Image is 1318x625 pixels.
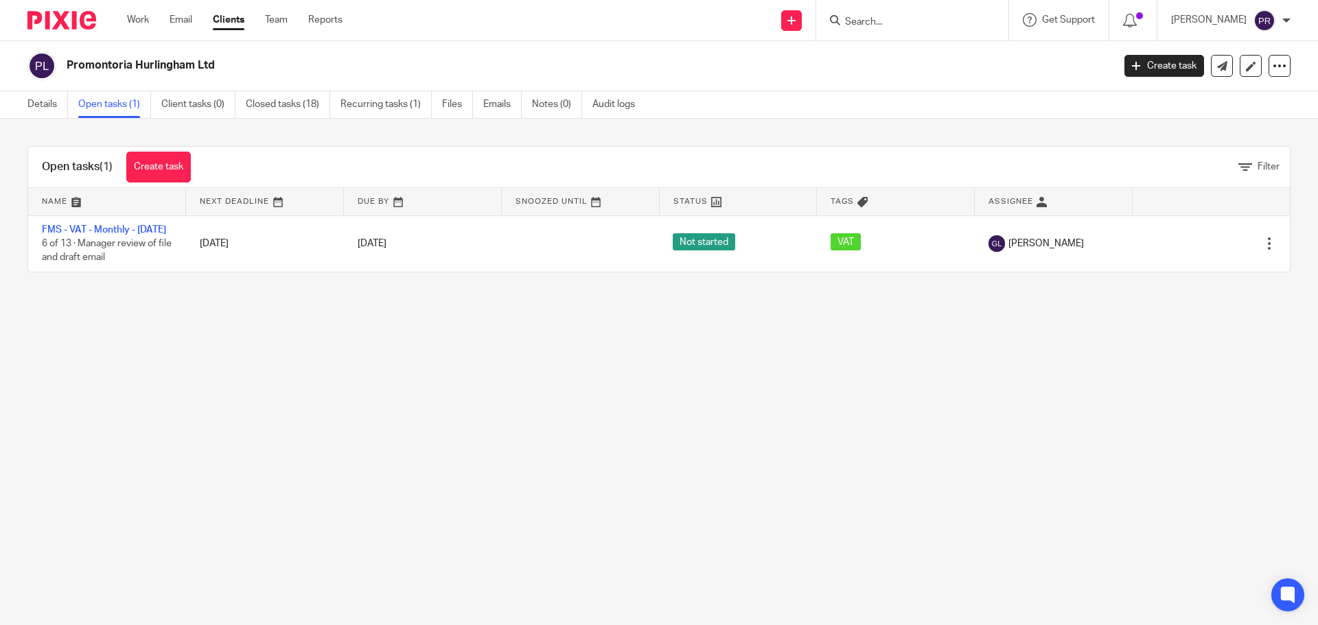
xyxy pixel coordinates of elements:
a: Details [27,91,68,118]
span: Filter [1258,162,1280,172]
h2: Promontoria Hurlingham Ltd [67,58,897,73]
a: Clients [213,13,244,27]
span: VAT [831,233,861,250]
img: svg%3E [988,235,1005,252]
a: Notes (0) [532,91,582,118]
a: Client tasks (0) [161,91,235,118]
a: FMS - VAT - Monthly - [DATE] [42,225,166,235]
a: Audit logs [592,91,645,118]
p: [PERSON_NAME] [1171,13,1247,27]
a: Open tasks (1) [78,91,151,118]
img: svg%3E [1253,10,1275,32]
span: Get Support [1042,15,1095,25]
a: Files [442,91,473,118]
a: Email [170,13,192,27]
a: Create task [126,152,191,182]
img: Pixie [27,11,96,30]
a: Team [265,13,288,27]
input: Search [844,16,967,29]
h1: Open tasks [42,160,113,174]
img: svg%3E [27,51,56,80]
span: (1) [100,161,113,172]
span: Not started [673,233,735,250]
span: 6 of 13 · Manager review of file and draft email [42,239,172,263]
a: Reports [308,13,343,27]
a: Work [127,13,149,27]
a: Closed tasks (18) [246,91,330,118]
span: [PERSON_NAME] [1008,237,1084,250]
a: Recurring tasks (1) [340,91,432,118]
a: Create task [1124,55,1204,77]
span: Snoozed Until [516,198,588,205]
span: Status [673,198,708,205]
span: [DATE] [358,239,386,248]
td: [DATE] [186,215,344,272]
a: Emails [483,91,522,118]
span: Tags [831,198,854,205]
